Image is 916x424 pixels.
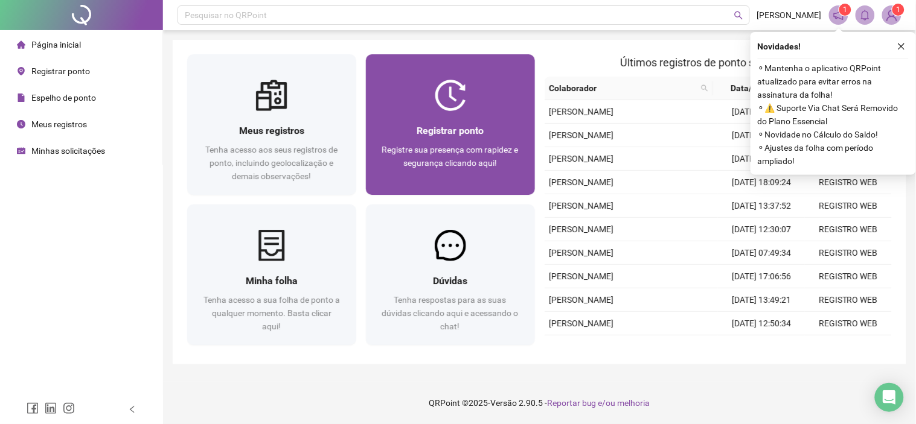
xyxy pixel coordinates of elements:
a: Minha folhaTenha acesso a sua folha de ponto a qualquer momento. Basta clicar aqui! [187,204,356,345]
span: Versão [490,398,517,408]
a: Meus registrosTenha acesso aos seus registros de ponto, incluindo geolocalização e demais observa... [187,54,356,195]
span: facebook [27,402,39,414]
span: search [701,84,708,92]
td: [DATE] 18:09:24 [718,171,805,194]
td: REGISTRO WEB [805,171,892,194]
span: linkedin [45,402,57,414]
td: REGISTRO WEB [805,265,892,288]
td: [DATE] 12:33:32 [718,124,805,147]
span: Últimos registros de ponto sincronizados [621,56,816,69]
span: Espelho de ponto [31,93,96,103]
span: [PERSON_NAME] [549,107,614,116]
span: Tenha respostas para as suas dúvidas clicando aqui e acessando o chat! [382,295,519,331]
span: Minha folha [246,275,298,286]
span: Registrar ponto [417,125,484,136]
footer: QRPoint © 2025 - 2.90.5 - [163,382,916,424]
span: [PERSON_NAME] [549,248,614,258]
a: Registrar pontoRegistre sua presença com rapidez e segurança clicando aqui! [366,54,535,195]
span: Meus registros [239,125,304,136]
td: REGISTRO WEB [805,288,892,312]
span: Minhas solicitações [31,146,105,156]
span: Novidades ! [758,40,801,53]
span: Registrar ponto [31,66,90,76]
span: environment [17,67,25,75]
span: 1 [897,5,901,14]
span: Data/Hora [718,81,783,95]
sup: 1 [839,4,851,16]
span: [PERSON_NAME] [757,8,822,22]
td: [DATE] 13:36:01 [718,100,805,124]
span: [PERSON_NAME] [549,130,614,140]
span: [PERSON_NAME] [549,271,614,281]
span: ⚬ Ajustes da folha com período ampliado! [758,141,909,168]
span: Colaborador [549,81,697,95]
span: close [897,42,906,51]
span: instagram [63,402,75,414]
span: [PERSON_NAME] [549,154,614,163]
span: [PERSON_NAME] [549,318,614,328]
td: [DATE] 07:29:30 [718,147,805,171]
td: [DATE] 17:06:56 [718,265,805,288]
img: 83971 [883,6,901,24]
span: [PERSON_NAME] [549,177,614,187]
td: REGISTRO WEB [805,194,892,218]
div: Open Intercom Messenger [875,383,904,412]
span: file [17,93,25,102]
span: Página inicial [31,40,81,49]
sup: Atualize o seu contato no menu Meus Dados [892,4,905,16]
span: [PERSON_NAME] [549,295,614,305]
td: [DATE] 09:30:07 [718,335,805,359]
td: [DATE] 12:50:34 [718,312,805,335]
td: [DATE] 12:30:07 [718,218,805,241]
span: Dúvidas [433,275,467,286]
span: Meus registros [31,119,87,129]
td: REGISTRO WEB [805,335,892,359]
th: Data/Hora [713,77,798,100]
span: Tenha acesso a sua folha de ponto a qualquer momento. Basta clicar aqui! [203,295,340,331]
span: Reportar bug e/ou melhoria [547,398,650,408]
a: DúvidasTenha respostas para as suas dúvidas clicando aqui e acessando o chat! [366,204,535,345]
td: [DATE] 07:49:34 [718,241,805,265]
span: home [17,40,25,49]
span: schedule [17,147,25,155]
td: [DATE] 13:37:52 [718,194,805,218]
span: [PERSON_NAME] [549,201,614,210]
span: ⚬ Mantenha o aplicativo QRPoint atualizado para evitar erros na assinatura da folha! [758,62,909,101]
td: [DATE] 13:49:21 [718,288,805,312]
span: search [734,11,743,20]
td: REGISTRO WEB [805,312,892,335]
span: clock-circle [17,120,25,128]
span: [PERSON_NAME] [549,224,614,234]
td: REGISTRO WEB [805,218,892,241]
td: REGISTRO WEB [805,241,892,265]
span: notification [833,10,844,21]
span: search [699,79,711,97]
span: 1 [844,5,848,14]
span: Tenha acesso aos seus registros de ponto, incluindo geolocalização e demais observações! [205,145,338,181]
span: ⚬ ⚠️ Suporte Via Chat Será Removido do Plano Essencial [758,101,909,128]
span: bell [860,10,871,21]
span: ⚬ Novidade no Cálculo do Saldo! [758,128,909,141]
span: Registre sua presença com rapidez e segurança clicando aqui! [382,145,519,168]
span: left [128,405,136,414]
